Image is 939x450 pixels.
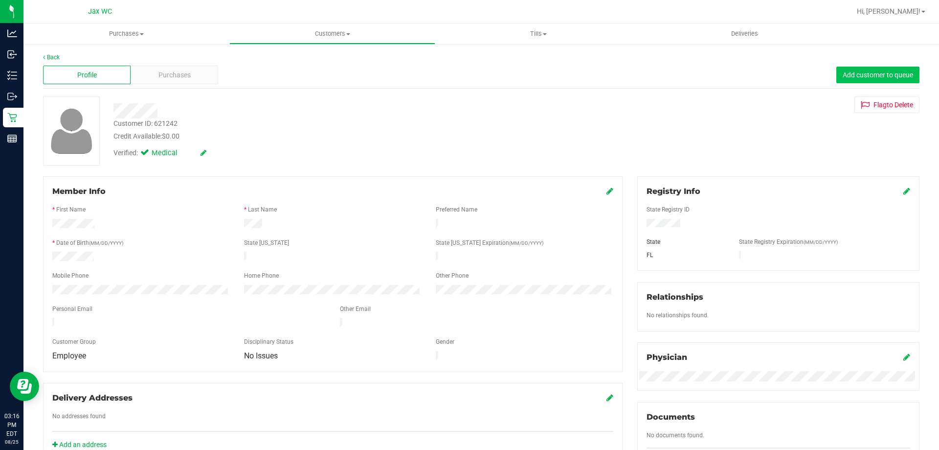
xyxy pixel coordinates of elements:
label: Last Name [248,205,277,214]
a: Deliveries [642,24,848,44]
div: Credit Available: [113,131,544,142]
a: Purchases [23,24,229,44]
label: No addresses found [52,412,106,421]
iframe: Resource center [10,372,39,401]
label: State [US_STATE] [244,238,289,247]
span: Delivery Addresses [52,393,133,403]
label: Gender [436,337,454,346]
inline-svg: Inventory [7,71,17,80]
span: Profile [77,70,97,80]
label: Mobile Phone [52,271,89,280]
span: Customers [230,29,435,38]
span: Employee [52,351,86,360]
span: No documents found. [647,432,704,439]
span: (MM/DD/YYYY) [89,240,123,246]
a: Tills [435,24,641,44]
span: Documents [647,412,695,422]
label: State Registry ID [647,205,690,214]
label: Other Phone [436,271,469,280]
span: (MM/DD/YYYY) [804,239,838,245]
span: Tills [436,29,641,38]
div: FL [639,251,732,260]
span: Jax WC [88,7,112,16]
span: (MM/DD/YYYY) [509,240,543,246]
span: Hi, [PERSON_NAME]! [857,7,920,15]
a: Add an address [52,441,107,449]
label: Preferred Name [436,205,477,214]
label: State [US_STATE] Expiration [436,238,543,247]
span: Add customer to queue [843,71,913,79]
div: Verified: [113,148,206,159]
span: Deliveries [718,29,771,38]
inline-svg: Inbound [7,49,17,59]
p: 08/25 [4,438,19,446]
label: First Name [56,205,86,214]
span: Relationships [647,292,703,302]
label: Disciplinary Status [244,337,293,346]
div: State [639,237,732,246]
img: user-icon.png [46,106,97,156]
label: State Registry Expiration [739,237,838,246]
label: Date of Birth [56,238,123,247]
label: Other Email [340,305,371,313]
inline-svg: Retail [7,113,17,122]
span: Purchases [23,29,229,38]
inline-svg: Outbound [7,92,17,101]
button: Add customer to queue [836,67,919,83]
label: No relationships found. [647,311,709,320]
p: 03:16 PM EDT [4,412,19,438]
button: Flagto Delete [854,96,919,113]
span: Medical [152,148,191,159]
span: Member Info [52,187,106,196]
inline-svg: Analytics [7,28,17,38]
div: Customer ID: 621242 [113,118,178,129]
span: Purchases [158,70,191,80]
inline-svg: Reports [7,134,17,143]
span: Registry Info [647,187,700,196]
label: Customer Group [52,337,96,346]
span: $0.00 [162,132,179,140]
span: Physician [647,353,687,362]
span: No Issues [244,351,278,360]
label: Personal Email [52,305,92,313]
label: Home Phone [244,271,279,280]
a: Customers [229,24,435,44]
a: Back [43,54,60,61]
